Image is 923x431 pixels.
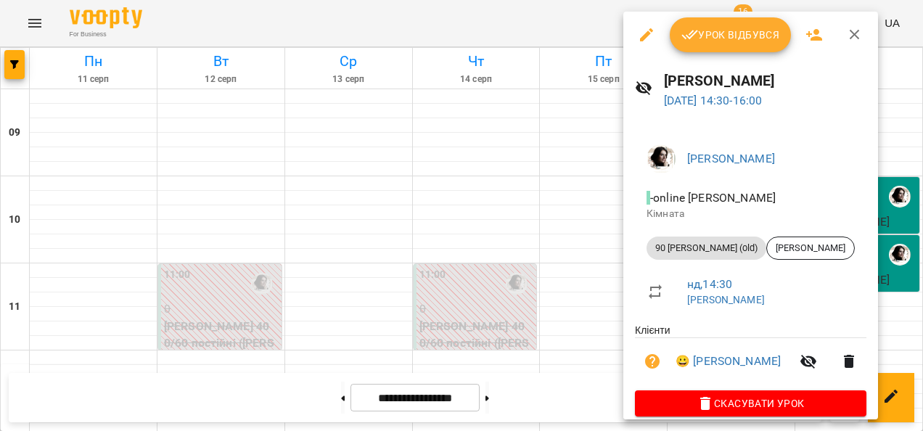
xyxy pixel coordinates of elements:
div: [PERSON_NAME] [766,237,855,260]
a: [PERSON_NAME] [687,294,765,305]
a: нд , 14:30 [687,277,732,291]
ul: Клієнти [635,323,866,390]
button: Урок відбувся [670,17,792,52]
p: Кімната [647,207,855,221]
button: Візит ще не сплачено. Додати оплату? [635,344,670,379]
a: 😀 [PERSON_NAME] [676,353,781,370]
h6: [PERSON_NAME] [664,70,866,92]
span: Урок відбувся [681,26,780,44]
button: Скасувати Урок [635,390,866,416]
img: e7c1a1403b8f34425dc1a602655f0c4c.png [647,144,676,173]
span: - online [PERSON_NAME] [647,191,779,205]
a: [PERSON_NAME] [687,152,775,165]
span: [PERSON_NAME] [767,242,854,255]
span: 90 [PERSON_NAME] (old) [647,242,766,255]
span: Скасувати Урок [647,395,855,412]
a: [DATE] 14:30-16:00 [664,94,763,107]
